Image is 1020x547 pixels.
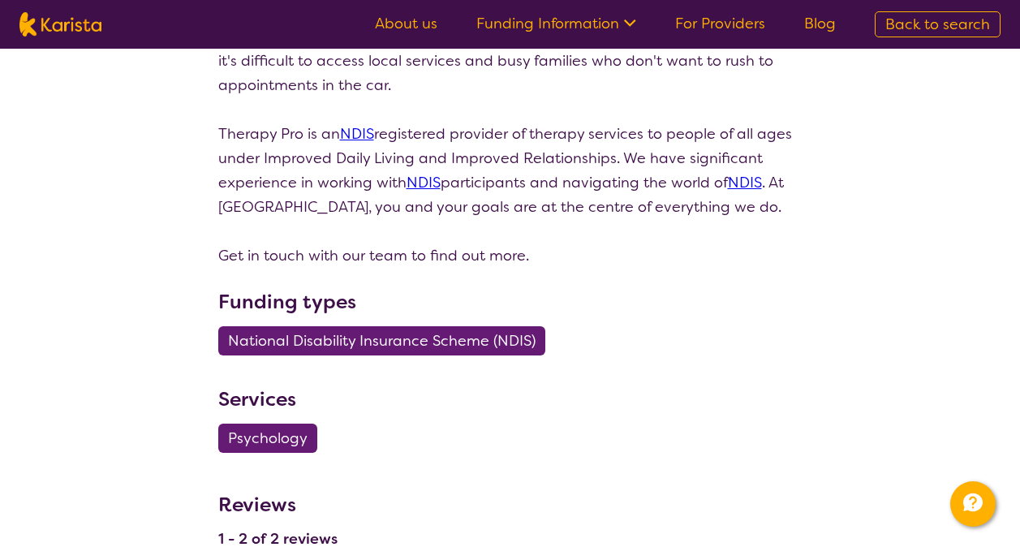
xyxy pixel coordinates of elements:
a: NDIS [340,124,374,144]
h3: Reviews [218,482,338,519]
a: National Disability Insurance Scheme (NDIS) [218,331,555,351]
a: Back to search [875,11,1001,37]
a: NDIS [728,173,762,192]
button: Channel Menu [950,481,996,527]
span: Psychology [228,424,308,453]
span: Back to search [885,15,990,34]
a: For Providers [675,14,765,33]
p: Get in touch with our team to find out more. [218,243,803,268]
h3: Services [218,385,803,414]
img: Karista logo [19,12,101,37]
a: About us [375,14,437,33]
p: We provide online therapy [GEOGRAPHIC_DATA]-wide to regional centres where it's difficult to acce... [218,24,803,97]
span: National Disability Insurance Scheme (NDIS) [228,326,536,355]
a: Psychology [218,429,327,448]
a: NDIS [407,173,441,192]
p: Therapy Pro is an registered provider of therapy services to people of all ages under Improved Da... [218,122,803,219]
a: Funding Information [476,14,636,33]
h3: Funding types [218,287,803,317]
a: Blog [804,14,836,33]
